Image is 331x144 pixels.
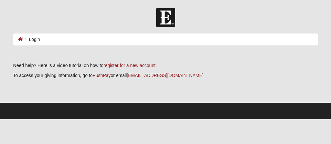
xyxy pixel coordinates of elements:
li: Login [23,36,40,43]
a: register for a new account [103,63,155,68]
p: Need help? Here is a video tutorial on how to . [13,62,318,69]
img: Church of Eleven22 Logo [156,8,175,27]
a: [EMAIL_ADDRESS][DOMAIN_NAME] [127,73,203,78]
p: To access your giving information, go to or email [13,72,318,79]
a: PushPay [93,73,111,78]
